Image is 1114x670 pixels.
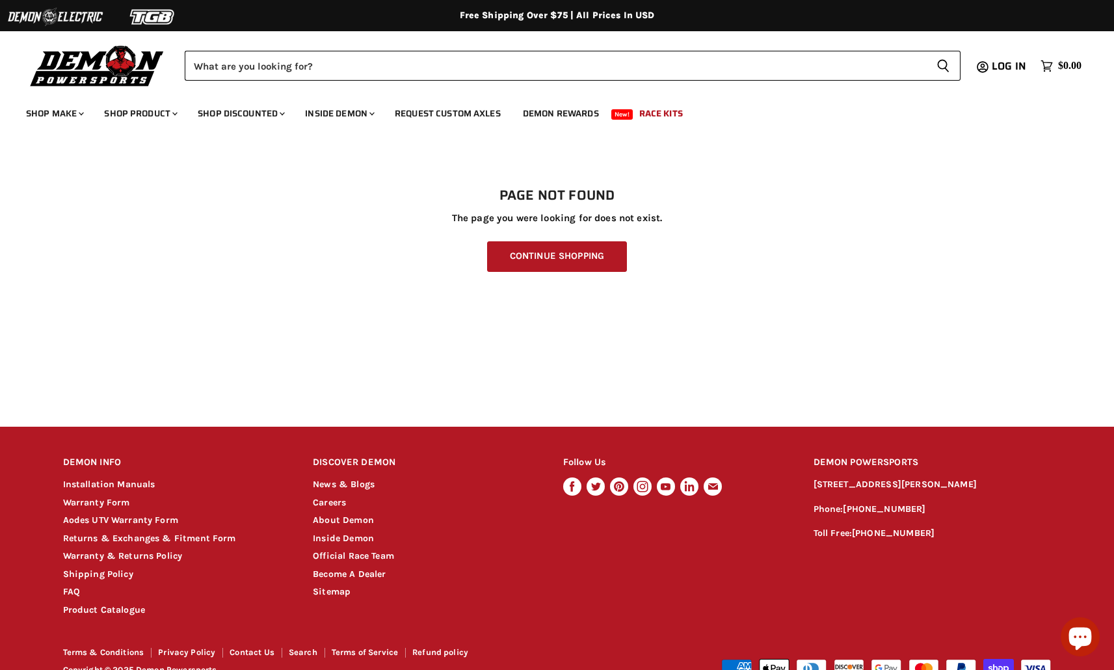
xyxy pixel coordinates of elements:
[185,51,961,81] form: Product
[104,5,202,29] img: TGB Logo 2
[313,569,386,580] a: Become A Dealer
[1058,60,1081,72] span: $0.00
[814,502,1052,517] p: Phone:
[63,515,178,526] a: Aodes UTV Warranty Form
[563,448,789,478] h2: Follow Us
[26,42,168,88] img: Demon Powersports
[158,647,215,657] a: Privacy Policy
[295,100,382,127] a: Inside Demon
[313,550,394,561] a: Official Race Team
[630,100,693,127] a: Race Kits
[313,479,375,490] a: News & Blogs
[412,647,468,657] a: Refund policy
[230,647,274,657] a: Contact Us
[63,550,183,561] a: Warranty & Returns Policy
[814,477,1052,492] p: [STREET_ADDRESS][PERSON_NAME]
[332,647,398,657] a: Terms of Service
[63,569,133,580] a: Shipping Policy
[63,648,559,662] nav: Footer
[63,586,80,597] a: FAQ
[992,58,1026,74] span: Log in
[63,448,289,478] h2: DEMON INFO
[63,188,1052,204] h1: Page not found
[1057,617,1104,660] inbox-online-store-chat: Shopify online store chat
[63,533,236,544] a: Returns & Exchanges & Fitment Form
[16,95,1078,127] ul: Main menu
[63,604,146,615] a: Product Catalogue
[313,533,374,544] a: Inside Demon
[313,448,538,478] h2: DISCOVER DEMON
[814,526,1052,541] p: Toll Free:
[185,51,926,81] input: Search
[513,100,609,127] a: Demon Rewards
[188,100,293,127] a: Shop Discounted
[63,647,144,657] a: Terms & Conditions
[94,100,185,127] a: Shop Product
[313,515,374,526] a: About Demon
[852,528,935,539] a: [PHONE_NUMBER]
[1034,57,1088,75] a: $0.00
[63,213,1052,224] p: The page you were looking for does not exist.
[37,10,1078,21] div: Free Shipping Over $75 | All Prices In USD
[16,100,92,127] a: Shop Make
[63,479,155,490] a: Installation Manuals
[843,503,925,515] a: [PHONE_NUMBER]
[7,5,104,29] img: Demon Electric Logo 2
[313,586,351,597] a: Sitemap
[611,109,633,120] span: New!
[487,241,627,272] a: Continue Shopping
[63,497,130,508] a: Warranty Form
[313,497,346,508] a: Careers
[385,100,511,127] a: Request Custom Axles
[289,647,317,657] a: Search
[814,448,1052,478] h2: DEMON POWERSPORTS
[926,51,961,81] button: Search
[986,60,1034,72] a: Log in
